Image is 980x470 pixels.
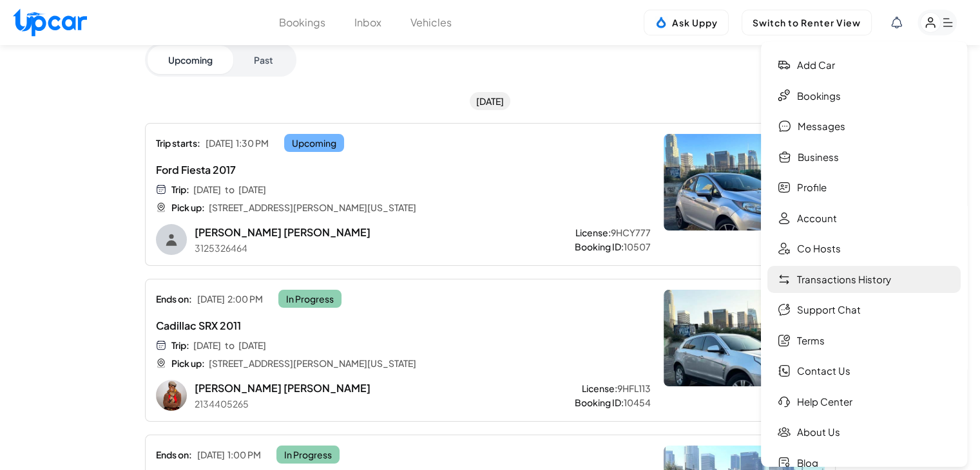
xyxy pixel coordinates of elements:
span: License: [582,382,617,395]
img: About Us [778,426,791,438]
div: View Notifications [891,17,902,28]
a: Messages [767,113,961,140]
span: Cadillac SRX 2011 [156,318,567,334]
img: Add car [778,59,791,71]
button: Vehicles [410,15,452,30]
img: Contact Us [778,364,791,377]
h3: [DATE] [470,92,510,110]
img: Ford Fiesta 2017 [664,134,825,230]
img: CoHost [778,242,791,255]
span: Booking ID: [575,240,624,253]
span: [DATE] 1:30 PM [206,135,269,151]
button: Bookings [279,15,325,30]
span: 10507 [624,240,651,253]
span: In Progress [278,290,341,308]
span: Pick up: [171,357,205,370]
img: Georgie Oliver [156,380,187,411]
span: In Progress [276,446,340,464]
span: Upcoming [284,134,344,152]
a: Contact Us [767,357,961,385]
img: Terms [778,334,791,347]
span: 10454 [624,396,651,409]
button: Past [233,46,294,74]
span: Trip: [171,339,189,352]
span: [DATE] [238,339,266,352]
a: Terms [767,327,961,355]
span: Booking ID: [575,396,624,409]
img: Uppy [655,16,668,29]
span: 9HFL113 [617,382,651,395]
span: to [225,183,235,196]
span: [DATE] 2:00 PM [197,291,263,306]
button: Upcoming [148,46,233,74]
span: Trip starts: [156,136,200,149]
span: Ford Fiesta 2017 [156,162,567,178]
img: Bookings [778,89,791,102]
img: Transaction History [778,273,791,286]
button: Inbox [354,15,381,30]
button: Ask Uppy [644,10,729,35]
a: Support Chat [767,296,961,324]
a: About Us [767,418,961,446]
span: License: [575,226,611,239]
span: Trip: [171,183,189,196]
span: [DATE] [238,183,266,196]
span: to [225,339,235,352]
p: 3125326464 [195,241,370,254]
img: Help Center [778,395,791,408]
a: Bookings [767,82,961,110]
img: Blog [778,456,791,469]
img: Messages [778,120,791,133]
a: Co Hosts [767,235,961,263]
a: Help Center [767,388,961,416]
img: Buisness [778,151,791,164]
span: [DATE] 1:00 PM [197,447,261,462]
p: 2134405265 [195,397,370,410]
img: Chat Support [778,303,791,316]
span: [STREET_ADDRESS][PERSON_NAME][US_STATE] [209,357,416,370]
a: Transactions History [767,266,961,294]
span: [DATE] [193,339,221,352]
span: 9HCY777 [611,226,651,239]
a: Profile [767,174,961,202]
span: [PERSON_NAME] [PERSON_NAME] [195,381,370,396]
img: Profile [778,181,791,194]
span: [DATE] [193,183,221,196]
button: Switch to Renter View [742,10,872,35]
a: Add car [767,52,961,79]
span: Ends on: [156,292,192,305]
span: Pick up: [171,201,205,214]
a: Account [767,205,961,232]
img: Upcar Logo [13,8,87,36]
a: Business [767,144,961,171]
span: Ends on: [156,448,192,461]
span: [STREET_ADDRESS][PERSON_NAME][US_STATE] [209,201,416,214]
span: [PERSON_NAME] [PERSON_NAME] [195,225,370,240]
img: Account [778,212,791,225]
img: Cadillac SRX 2011 [664,290,825,386]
